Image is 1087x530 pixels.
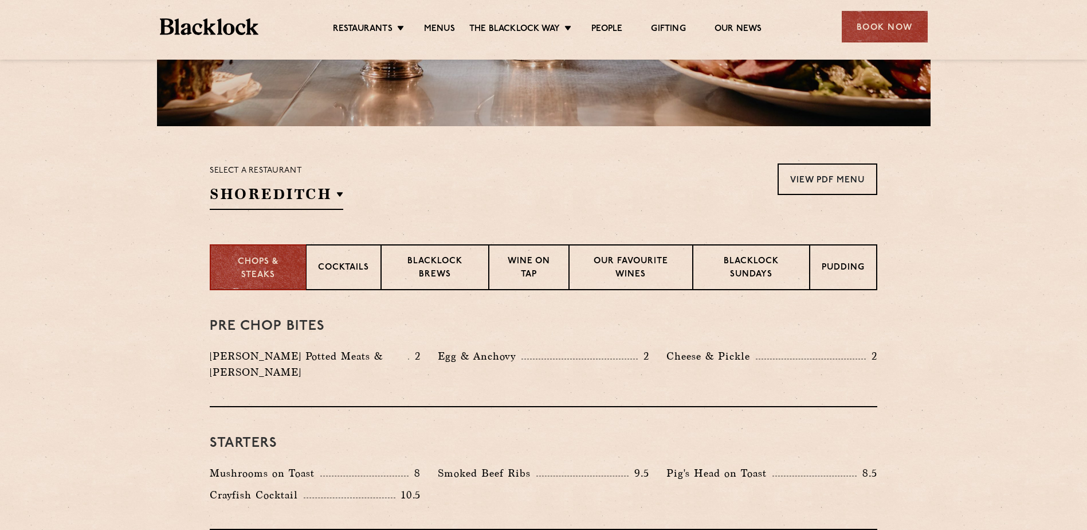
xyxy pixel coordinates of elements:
p: Cocktails [318,262,369,276]
a: Gifting [651,24,685,36]
p: 8 [409,466,421,481]
p: 2 [638,349,649,364]
a: Our News [715,24,762,36]
p: Blacklock Brews [393,255,477,282]
p: 9.5 [629,466,649,481]
p: 8.5 [857,466,877,481]
p: 2 [866,349,877,364]
p: Crayfish Cocktail [210,487,304,503]
a: The Blacklock Way [469,24,560,36]
p: Egg & Anchovy [438,348,521,364]
div: Book Now [842,11,928,42]
h2: Shoreditch [210,184,343,210]
img: BL_Textured_Logo-footer-cropped.svg [160,18,259,35]
p: Mushrooms on Toast [210,465,320,481]
a: View PDF Menu [778,163,877,195]
p: [PERSON_NAME] Potted Meats & [PERSON_NAME] [210,348,408,380]
p: Chops & Steaks [222,256,294,282]
p: Pig's Head on Toast [666,465,772,481]
p: Our favourite wines [581,255,680,282]
a: People [591,24,622,36]
h3: Starters [210,436,877,451]
p: 10.5 [395,488,421,502]
a: Menus [424,24,455,36]
a: Restaurants [333,24,393,36]
p: Blacklock Sundays [705,255,798,282]
p: Wine on Tap [501,255,557,282]
h3: Pre Chop Bites [210,319,877,334]
p: Pudding [822,262,865,276]
p: 2 [409,349,421,364]
p: Cheese & Pickle [666,348,756,364]
p: Select a restaurant [210,163,343,178]
p: Smoked Beef Ribs [438,465,536,481]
